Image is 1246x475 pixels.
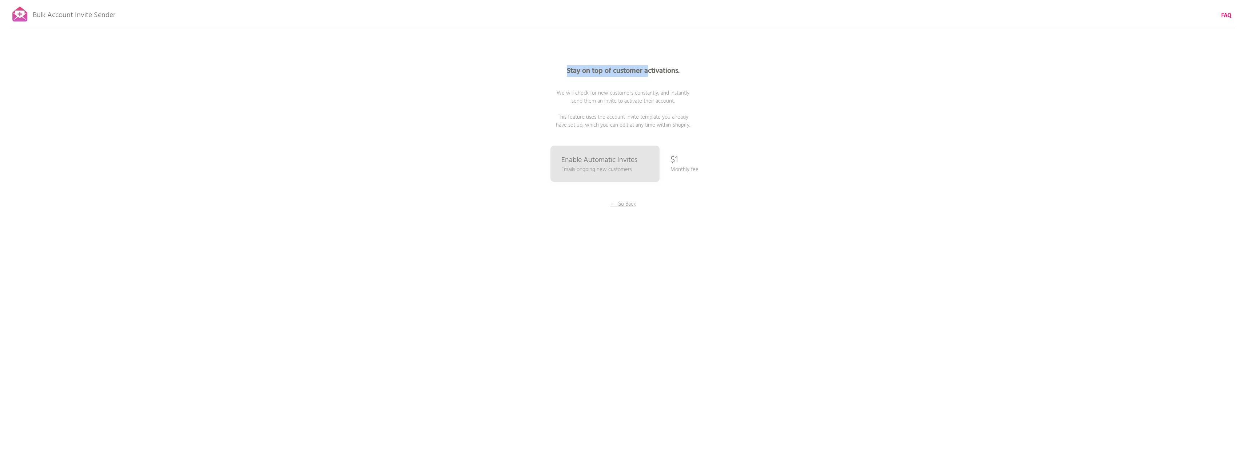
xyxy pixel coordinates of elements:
[670,149,678,171] p: $1
[556,89,690,130] span: We will check for new customers constantly, and instantly send them an invite to activate their a...
[596,200,650,208] p: ← Go Back
[670,166,698,174] p: Monthly fee
[561,157,637,164] p: Enable Automatic Invites
[1221,11,1231,20] b: FAQ
[561,166,632,174] p: Emails ongoing new customers
[567,65,680,77] b: Stay on top of customer activations.
[1221,12,1231,20] a: FAQ
[33,4,115,23] p: Bulk Account Invite Sender
[550,146,660,182] a: Enable Automatic Invites Emails ongoing new customers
